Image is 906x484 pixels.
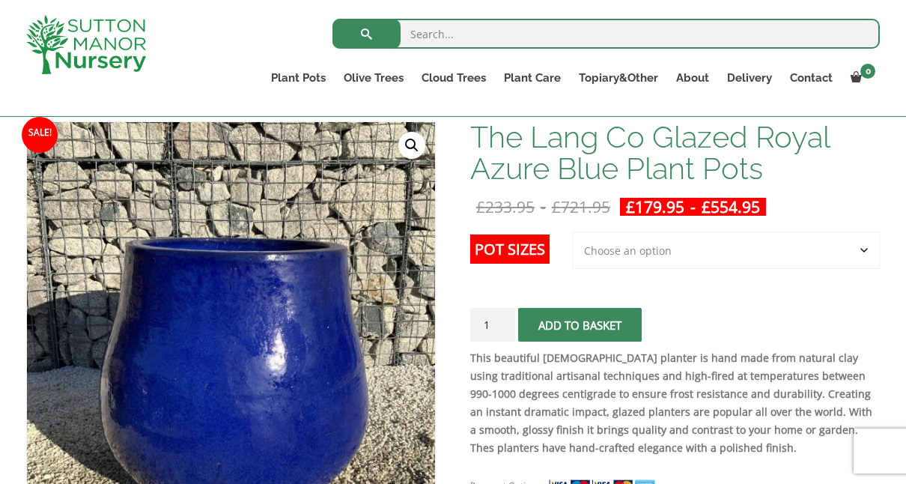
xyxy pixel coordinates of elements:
[667,67,718,88] a: About
[470,351,872,455] strong: This beautiful [DEMOGRAPHIC_DATA] planter is hand made from natural clay using traditional artisa...
[470,235,550,264] label: Pot Sizes
[470,121,880,184] h1: The Lang Co Glazed Royal Azure Blue Plant Pots
[470,308,515,342] input: Product quantity
[476,196,535,217] bdi: 233.95
[262,67,335,88] a: Plant Pots
[842,67,880,88] a: 0
[552,196,610,217] bdi: 721.95
[552,196,561,217] span: £
[495,67,570,88] a: Plant Care
[26,15,146,74] img: logo
[413,67,495,88] a: Cloud Trees
[702,196,760,217] bdi: 554.95
[570,67,667,88] a: Topiary&Other
[470,198,616,216] del: -
[335,67,413,88] a: Olive Trees
[860,64,875,79] span: 0
[781,67,842,88] a: Contact
[332,19,880,49] input: Search...
[620,198,766,216] ins: -
[476,196,485,217] span: £
[718,67,781,88] a: Delivery
[702,196,711,217] span: £
[518,308,642,342] button: Add to basket
[398,132,425,159] a: View full-screen image gallery
[626,196,684,217] bdi: 179.95
[626,196,635,217] span: £
[22,117,58,153] span: Sale!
